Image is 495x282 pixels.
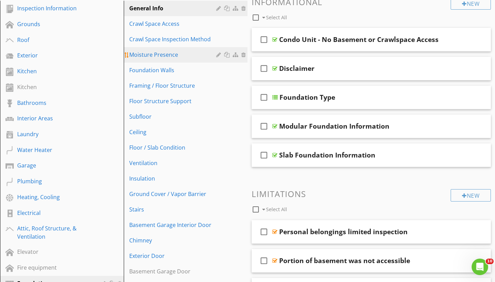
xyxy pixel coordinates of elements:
div: Electrical [17,209,91,217]
i: check_box_outline_blank [258,252,269,269]
div: Interior Areas [17,114,91,122]
div: Stairs [129,205,218,214]
div: Basement Garage Door [129,267,218,275]
div: Personal belongings limited inspection [279,228,408,236]
div: Insulation [129,174,218,183]
span: 10 [486,259,494,264]
div: Roof [17,36,91,44]
div: Crawl Space Access [129,20,218,28]
h3: Limitations [252,189,491,198]
i: check_box_outline_blank [258,89,269,106]
div: General Info [129,4,218,12]
iframe: Intercom live chat [472,259,488,275]
div: Elevator [17,248,91,256]
div: Exterior Door [129,252,218,260]
div: Exterior [17,51,91,59]
div: Basement Garage Interior Door [129,221,218,229]
div: Condo Unit - No Basement or Crawlspace Access [279,35,439,44]
div: Moisture Presence [129,51,218,59]
div: Floor / Slab Condition [129,143,218,152]
div: Inspection Information [17,4,91,12]
div: Plumbing [17,177,91,185]
div: Foundation Type [279,93,335,101]
div: Foundation Walls [129,66,218,74]
div: Ceiling [129,128,218,136]
div: Grounds [17,20,91,28]
div: Chimney [129,236,218,245]
div: Kitchen [17,67,91,75]
i: check_box_outline_blank [258,60,269,77]
div: Ventilation [129,159,218,167]
div: Kitchen [17,83,91,91]
div: Framing / Floor Structure [129,82,218,90]
div: Attic, Roof Structure, & Ventilation [17,224,91,241]
div: Ground Cover / Vapor Barrier [129,190,218,198]
div: Disclaimer [279,64,315,73]
div: Floor Structure Support [129,97,218,105]
i: check_box_outline_blank [258,147,269,163]
i: check_box_outline_blank [258,224,269,240]
div: Water Heater [17,146,91,154]
div: New [451,189,491,202]
div: Modular Foundation Information [279,122,389,130]
div: Slab Foundation Information [279,151,375,159]
div: Subfloor [129,112,218,121]
div: Crawl Space Inspection Method [129,35,218,43]
div: Garage [17,161,91,170]
i: check_box_outline_blank [258,118,269,134]
i: check_box_outline_blank [258,31,269,48]
div: Laundry [17,130,91,138]
div: Fire equipment [17,263,91,272]
div: Heating, Cooling [17,193,91,201]
div: Bathrooms [17,99,91,107]
div: Portion of basement was not accessible [279,257,410,265]
span: Select All [266,206,287,213]
span: Select All [266,14,287,21]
